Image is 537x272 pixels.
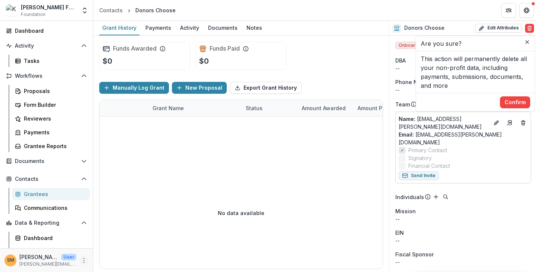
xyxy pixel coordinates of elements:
[244,22,265,33] div: Notes
[395,78,434,86] span: Phone Number
[24,142,84,150] div: Grantee Reports
[3,155,90,167] button: Open Documents
[199,55,209,67] p: $0
[475,24,522,33] button: Edit Attributes
[395,229,404,237] p: EIN
[395,237,531,244] div: --
[99,21,139,35] a: Grant History
[135,6,176,14] div: Donors Choose
[15,176,78,182] span: Contacts
[19,261,76,268] p: [PERSON_NAME][EMAIL_ADDRESS][PERSON_NAME][DOMAIN_NAME]
[99,82,169,94] button: Manually Log Grant
[96,5,126,16] a: Contacts
[241,104,267,112] div: Status
[142,22,174,33] div: Payments
[12,246,90,258] a: Data Report
[24,128,84,136] div: Payments
[7,258,14,263] div: Subina Mahal
[21,11,45,18] span: Foundation
[504,117,516,129] a: Go to contact
[408,146,447,154] span: Primary Contact
[103,55,112,67] p: $0
[399,131,528,146] a: Email: [EMAIL_ADDRESS][PERSON_NAME][DOMAIN_NAME]
[15,27,84,35] div: Dashboard
[500,96,530,108] button: Confirm
[210,45,240,52] h2: Funds Paid
[441,192,450,201] button: Search
[99,6,123,14] div: Contacts
[431,192,440,201] button: Add
[148,100,241,116] div: Grant Name
[399,115,489,131] p: [EMAIL_ADDRESS][PERSON_NAME][DOMAIN_NAME]
[205,22,241,33] div: Documents
[177,22,202,33] div: Activity
[395,100,410,108] p: Team
[24,115,84,122] div: Reviewers
[15,220,78,226] span: Data & Reporting
[19,253,58,261] p: [PERSON_NAME]
[297,100,353,116] div: Amount Awarded
[395,258,531,266] div: --
[79,256,88,265] button: More
[24,248,84,256] div: Data Report
[12,99,90,111] a: Form Builder
[24,87,84,95] div: Proposals
[79,3,90,18] button: Open entity switcher
[6,4,18,16] img: Kapor Foundation
[3,40,90,52] button: Open Activity
[230,82,302,94] button: Export Grant History
[24,204,84,212] div: Communications
[395,86,531,94] div: --
[142,21,174,35] a: Payments
[12,140,90,152] a: Grantee Reports
[404,25,445,31] h2: Donors Choose
[358,104,390,112] p: Amount Paid
[24,101,84,109] div: Form Builder
[12,232,90,244] a: Dashboard
[395,64,531,72] div: --
[416,51,535,93] div: This action will permanently delete all your non-profit data, including payments, submissions, do...
[519,118,528,127] button: Deletes
[15,43,78,49] span: Activity
[12,188,90,200] a: Grantees
[519,3,534,18] button: Get Help
[408,154,432,162] span: Signatory
[12,85,90,97] a: Proposals
[399,115,489,131] a: Name: [EMAIL_ADDRESS][PERSON_NAME][DOMAIN_NAME]
[3,70,90,82] button: Open Workflows
[12,126,90,138] a: Payments
[408,162,450,170] span: Financial Contact
[12,112,90,125] a: Reviewers
[395,57,406,64] span: DBA
[3,173,90,185] button: Open Contacts
[395,250,434,258] span: Fiscal Sponsor
[12,202,90,214] a: Communications
[148,104,188,112] div: Grant Name
[399,116,415,122] span: Name :
[205,21,241,35] a: Documents
[21,3,76,11] div: [PERSON_NAME] Foundation
[353,100,409,116] div: Amount Paid
[297,104,350,112] div: Amount Awarded
[218,209,264,217] p: No data available
[523,38,532,47] button: Close
[172,82,227,94] button: New Proposal
[113,45,157,52] h2: Funds Awarded
[395,193,424,201] p: Individuals
[99,22,139,33] div: Grant History
[395,207,416,215] span: Mission
[12,55,90,67] a: Tasks
[3,217,90,229] button: Open Data & Reporting
[241,100,297,116] div: Status
[15,158,78,164] span: Documents
[399,171,439,180] button: Send Invite
[177,21,202,35] a: Activity
[501,3,516,18] button: Partners
[244,21,265,35] a: Notes
[395,215,531,223] p: --
[24,234,84,242] div: Dashboard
